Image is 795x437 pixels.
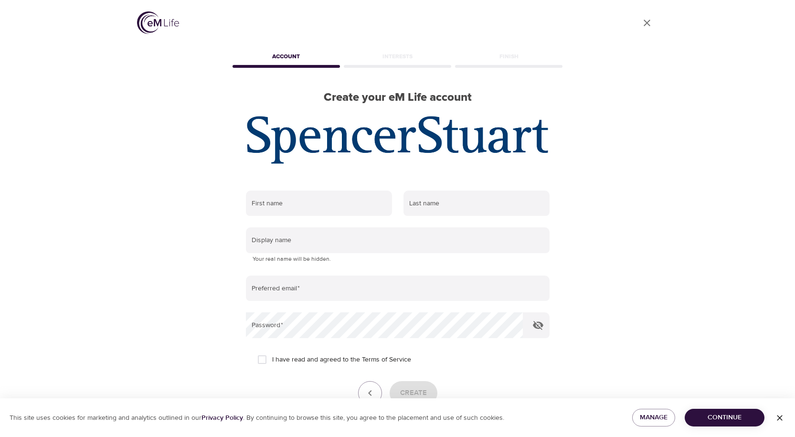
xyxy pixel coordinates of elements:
[640,412,668,424] span: Manage
[201,414,243,422] a: Privacy Policy
[636,11,658,34] a: close
[692,412,757,424] span: Continue
[247,116,549,164] img: org_logo_448.jpg
[137,11,179,34] img: logo
[253,255,543,264] p: Your real name will be hidden.
[632,409,675,426] button: Manage
[231,91,565,105] h2: Create your eM Life account
[685,409,764,426] button: Continue
[272,355,411,365] span: I have read and agreed to the
[362,355,411,365] a: Terms of Service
